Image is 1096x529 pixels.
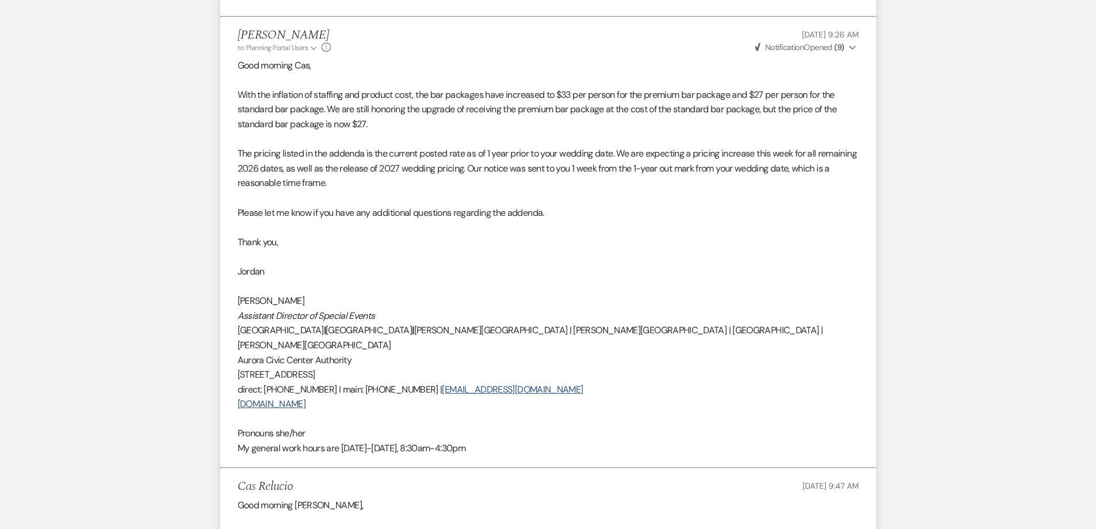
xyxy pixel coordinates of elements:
button: to: Planning Portal Users [238,43,319,53]
span: Notification [765,42,804,52]
em: Assistant Director of Special Events [238,310,375,322]
p: Good morning [PERSON_NAME], [238,498,859,513]
span: [DATE] 9:47 AM [803,481,858,491]
span: Pronouns she/her [238,427,305,439]
button: NotificationOpened (9) [753,41,859,54]
span: [PERSON_NAME][GEOGRAPHIC_DATA] | [PERSON_NAME][GEOGRAPHIC_DATA] | [GEOGRAPHIC_DATA] | [PERSON_NAM... [238,324,823,351]
p: Jordan [238,264,859,279]
strong: | [412,324,414,336]
span: to: Planning Portal Users [238,43,308,52]
h5: [PERSON_NAME] [238,28,331,43]
span: Opened [755,42,845,52]
p: Please let me know if you have any additional questions regarding the addenda. [238,205,859,220]
span: Aurora Civic Center Authority [238,354,352,366]
a: [DOMAIN_NAME] [238,398,306,410]
a: [EMAIL_ADDRESS][DOMAIN_NAME] [442,383,583,395]
strong: ( 9 ) [834,42,844,52]
span: direct: [PHONE_NUMBER] I main: [PHONE_NUMBER] | [238,383,442,395]
span: [GEOGRAPHIC_DATA] [238,324,324,336]
p: Thank you, [238,235,859,250]
span: [STREET_ADDRESS] [238,368,315,380]
p: With the inflation of staffing and product cost, the bar packages have increased to $33 per perso... [238,87,859,132]
span: [GEOGRAPHIC_DATA] [326,324,412,336]
span: [PERSON_NAME] [238,295,305,307]
strong: | [324,324,326,336]
p: Good morning Cas, [238,58,859,73]
h5: Cas Relucio [238,479,293,494]
p: The pricing listed in the addenda is the current posted rate as of 1 year prior to your wedding d... [238,146,859,191]
span: My general work hours are [DATE]-[DATE], 8:30am-4:30pm [238,442,465,454]
span: [DATE] 9:26 AM [802,29,858,40]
